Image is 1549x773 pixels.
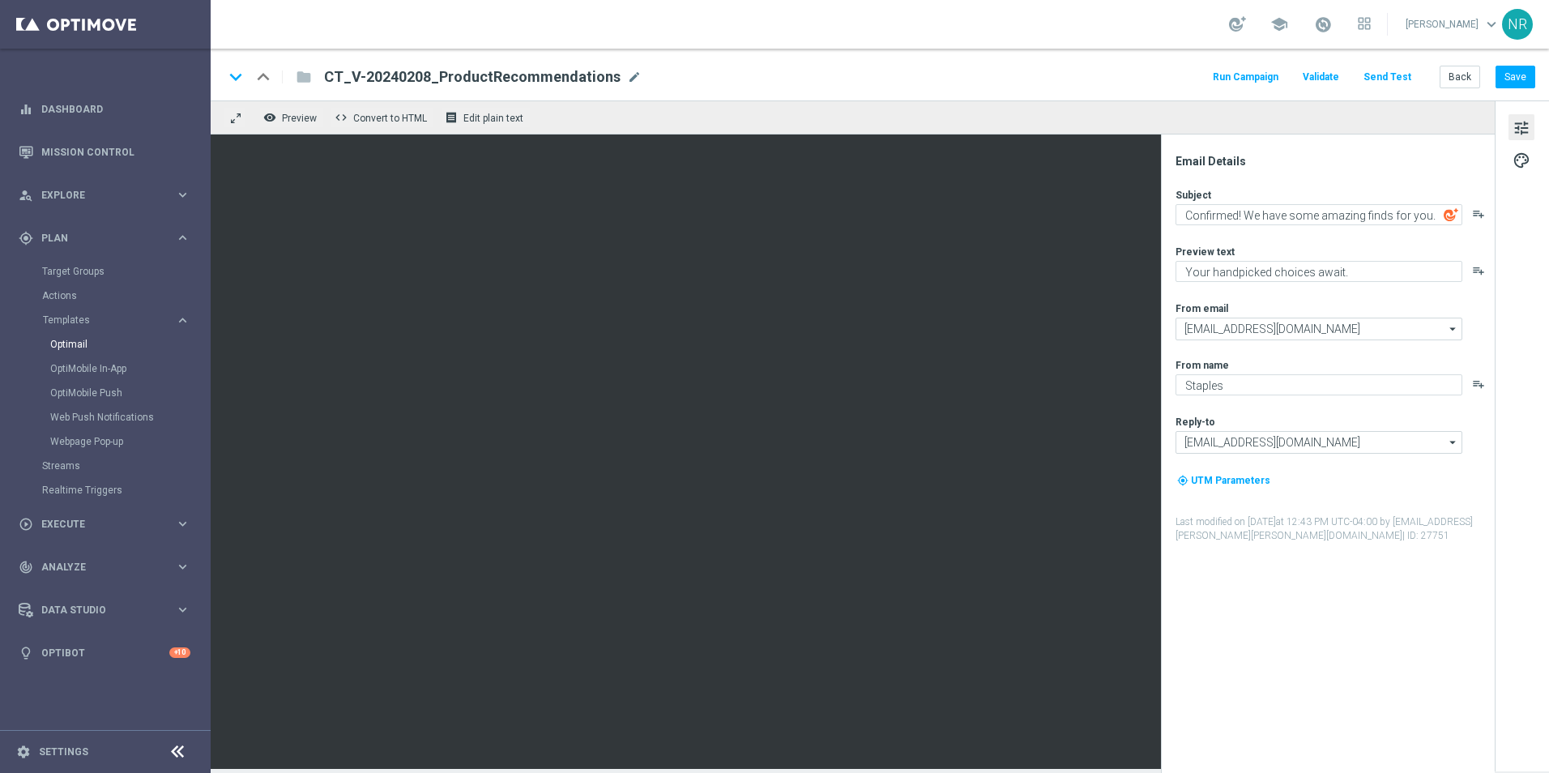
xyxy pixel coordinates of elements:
[42,289,169,302] a: Actions
[19,231,175,246] div: Plan
[1177,475,1188,486] i: my_location
[18,146,191,159] button: Mission Control
[1176,189,1211,202] label: Subject
[1402,530,1449,541] span: | ID: 27751
[1176,472,1272,489] button: my_location UTM Parameters
[42,259,209,284] div: Target Groups
[42,308,209,454] div: Templates
[16,745,31,759] i: settings
[50,429,209,454] div: Webpage Pop-up
[41,562,175,572] span: Analyze
[19,631,190,674] div: Optibot
[1444,207,1458,222] img: optiGenie.svg
[1445,432,1462,453] i: arrow_drop_down
[19,188,33,203] i: person_search
[41,233,175,243] span: Plan
[175,230,190,246] i: keyboard_arrow_right
[41,519,175,529] span: Execute
[1361,66,1414,88] button: Send Test
[263,111,276,124] i: remove_red_eye
[463,113,523,124] span: Edit plain text
[41,631,169,674] a: Optibot
[41,190,175,200] span: Explore
[18,604,191,617] button: Data Studio keyboard_arrow_right
[50,411,169,424] a: Web Push Notifications
[42,484,169,497] a: Realtime Triggers
[1176,302,1228,315] label: From email
[282,113,317,124] span: Preview
[1210,66,1281,88] button: Run Campaign
[50,405,209,429] div: Web Push Notifications
[1472,264,1485,277] button: playlist_add
[627,70,642,84] span: mode_edit
[18,561,191,574] button: track_changes Analyze keyboard_arrow_right
[41,130,190,173] a: Mission Control
[1445,318,1462,340] i: arrow_drop_down
[1513,150,1530,171] span: palette
[18,103,191,116] button: equalizer Dashboard
[43,315,175,325] div: Templates
[1191,475,1270,486] span: UTM Parameters
[441,107,531,128] button: receipt Edit plain text
[1472,207,1485,220] button: playlist_add
[1270,15,1288,33] span: school
[1176,431,1462,454] input: Select
[353,113,427,124] span: Convert to HTML
[50,362,169,375] a: OptiMobile In-App
[19,231,33,246] i: gps_fixed
[42,478,209,502] div: Realtime Triggers
[1483,15,1500,33] span: keyboard_arrow_down
[19,560,175,574] div: Analyze
[19,560,33,574] i: track_changes
[18,189,191,202] button: person_search Explore keyboard_arrow_right
[1176,359,1229,372] label: From name
[18,232,191,245] button: gps_fixed Plan keyboard_arrow_right
[42,284,209,308] div: Actions
[445,111,458,124] i: receipt
[50,381,209,405] div: OptiMobile Push
[19,517,33,532] i: play_circle_outline
[50,338,169,351] a: Optimail
[50,435,169,448] a: Webpage Pop-up
[1176,515,1493,543] label: Last modified on [DATE] at 12:43 PM UTC-04:00 by [EMAIL_ADDRESS][PERSON_NAME][PERSON_NAME][DOMAIN...
[224,65,248,89] i: keyboard_arrow_down
[1472,378,1485,391] button: playlist_add
[175,559,190,574] i: keyboard_arrow_right
[1440,66,1480,88] button: Back
[1508,147,1534,173] button: palette
[41,88,190,130] a: Dashboard
[18,518,191,531] button: play_circle_outline Execute keyboard_arrow_right
[175,187,190,203] i: keyboard_arrow_right
[1496,66,1535,88] button: Save
[1176,154,1493,169] div: Email Details
[1176,416,1215,429] label: Reply-to
[19,102,33,117] i: equalizer
[19,603,175,617] div: Data Studio
[42,459,169,472] a: Streams
[175,602,190,617] i: keyboard_arrow_right
[18,647,191,660] button: lightbulb Optibot +10
[43,315,159,325] span: Templates
[175,516,190,532] i: keyboard_arrow_right
[19,88,190,130] div: Dashboard
[39,747,88,757] a: Settings
[42,454,209,478] div: Streams
[42,314,191,327] button: Templates keyboard_arrow_right
[1513,117,1530,139] span: tune
[1176,318,1462,340] input: Select
[169,647,190,658] div: +10
[1508,114,1534,140] button: tune
[19,130,190,173] div: Mission Control
[50,357,209,381] div: OptiMobile In-App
